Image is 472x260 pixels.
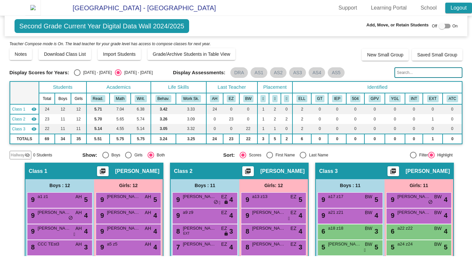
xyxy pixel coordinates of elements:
[252,193,285,200] span: a13 z13
[375,195,378,205] span: 5
[311,134,328,144] td: 0
[452,23,457,29] span: On
[154,152,165,158] div: Both
[273,152,295,158] div: First Name
[15,19,189,33] span: Second Grade Current Year Digital Data Wall 2024/2025
[214,200,218,205] span: do_not_disturb_alt
[246,152,261,158] div: Scores
[176,114,206,124] td: 3.09
[397,209,430,216] span: [PERSON_NAME] Black
[221,209,227,216] span: EZ
[375,226,378,236] span: 3
[38,193,71,200] span: a1 z1
[397,225,430,232] span: a22 z22
[10,42,211,46] i: Teacher Compose mode is On. The lead teacher for your grade level has access to compose classes f...
[328,93,346,104] th: Individualized Education Plan
[252,241,285,247] span: [PERSON_NAME]
[292,134,311,144] td: 6
[71,124,86,134] td: 11
[281,104,293,114] td: 0
[292,124,311,134] td: 2
[151,81,206,93] th: Life Skills
[435,152,453,158] div: Highlight
[183,225,216,232] span: [PERSON_NAME]
[135,95,147,102] button: Writ.
[38,209,71,216] span: [PERSON_NAME]
[221,193,227,200] span: EZ
[427,95,439,102] button: EXT
[244,196,249,203] span: 9
[151,134,176,144] td: 3.24
[432,23,437,29] span: Off
[311,93,328,104] th: Gifted and Talented
[29,228,35,235] span: 9
[183,209,216,216] span: a9 z9
[257,81,293,93] th: Placement
[252,225,285,232] span: [PERSON_NAME]
[110,134,131,144] td: 5.75
[71,134,86,144] td: 35
[260,168,305,175] span: [PERSON_NAME]
[281,124,293,134] td: 0
[365,209,372,216] span: BW
[31,116,37,122] mat-icon: visibility
[319,168,338,175] span: Class 3
[428,200,433,205] span: do_not_disturb_alt
[423,93,443,104] th: Extrovert
[153,195,157,205] span: 5
[110,114,131,124] td: 5.65
[29,168,47,175] span: Class 1
[328,225,361,232] span: a18 z18
[10,134,39,144] td: TOTALS
[44,51,86,57] span: Download Class List
[76,225,82,232] span: AH
[55,134,71,144] td: 34
[299,195,302,205] span: 5
[223,104,239,114] td: 0
[97,166,109,176] button: Print Students Details
[55,104,71,114] td: 12
[25,152,30,158] mat-icon: visibility_off
[385,104,405,114] td: 0
[362,49,409,61] button: New Small Group
[389,212,394,219] span: 9
[55,124,71,134] td: 11
[269,124,281,134] td: 1
[311,124,328,134] td: 0
[107,193,140,200] span: [PERSON_NAME]
[15,51,27,57] span: Notes
[71,93,86,104] th: Girls
[443,104,462,114] td: 0
[151,104,176,114] td: 3.42
[224,200,228,205] span: lock
[405,104,423,114] td: 0
[270,67,287,78] mat-chip: AS2
[296,95,307,102] button: ELL
[243,95,253,102] button: BW
[389,95,401,102] button: YGL
[417,52,457,57] span: Saved Small Group
[176,124,206,134] td: 3.32
[39,48,91,60] button: Download Class List
[389,168,397,177] mat-icon: picture_as_pdf
[443,134,462,144] td: 0
[39,93,54,104] th: Total
[309,67,325,78] mat-chip: AS4
[366,22,429,28] span: Add, Move, or Retain Students
[107,241,140,247] span: a5 z5
[364,134,385,144] td: 0
[292,93,311,104] th: English Language Learner
[10,124,39,134] td: Bill Williams - No Class Name
[311,114,328,124] td: 0
[12,116,25,122] span: Class 2
[110,124,131,134] td: 4.55
[173,70,225,76] span: Display Assessments:
[183,231,189,236] span: EXT
[292,114,311,124] td: 2
[445,3,472,13] a: Logout
[223,124,239,134] td: 0
[328,241,361,247] span: [PERSON_NAME]
[269,104,281,114] td: 2
[29,212,35,219] span: 9
[444,226,448,236] span: 4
